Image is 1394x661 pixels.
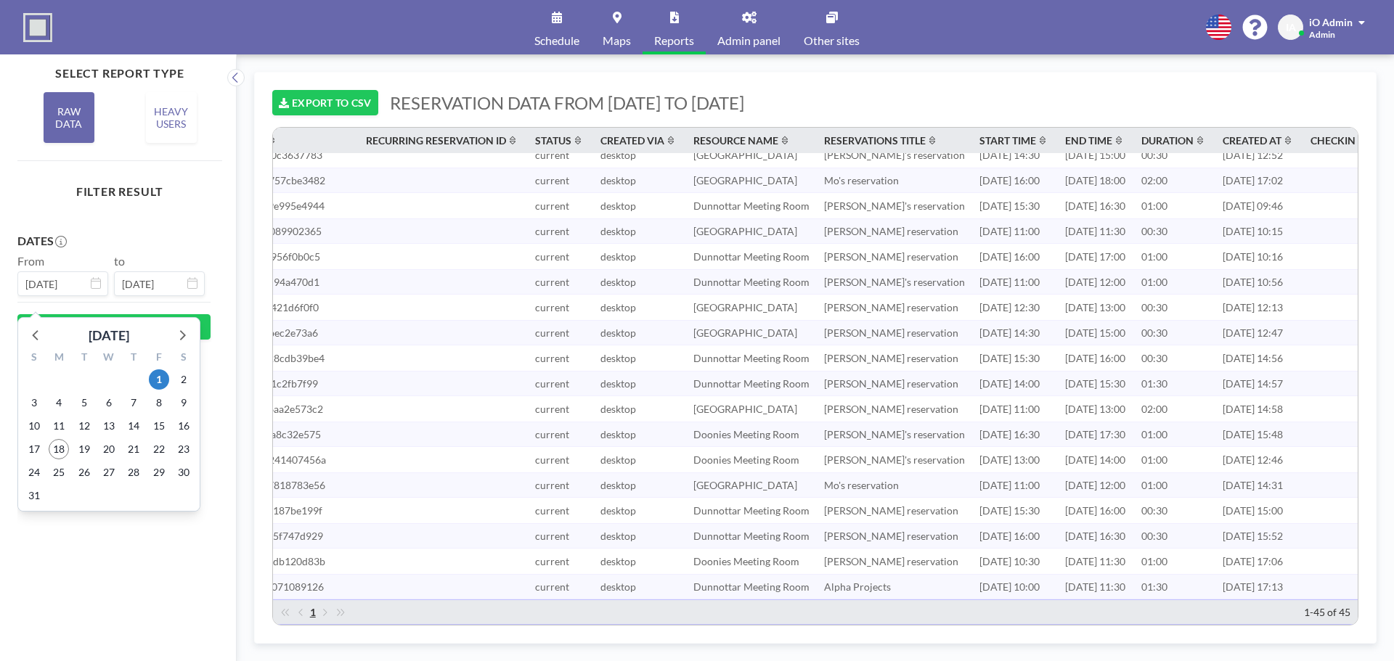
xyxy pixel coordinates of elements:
span: Admin panel [717,35,780,46]
div: W [97,349,121,368]
span: Friday, August 29, 2025 [149,462,169,483]
span: Friday, August 1, 2025 [149,369,169,390]
span: Sunday, August 17, 2025 [24,439,44,459]
span: Tuesday, August 19, 2025 [74,439,94,459]
span: Friday, August 15, 2025 [149,416,169,436]
span: Wednesday, August 13, 2025 [99,416,119,436]
span: Maps [603,35,631,46]
label: to [114,254,125,268]
label: From [17,254,44,268]
span: Saturday, August 2, 2025 [174,369,194,390]
div: HEAVY USERS [146,92,197,143]
button: EXPORT TO CSV [272,90,378,115]
span: Wednesday, August 27, 2025 [99,462,119,483]
h4: SELECT REPORT TYPE [17,66,222,81]
div: T [121,349,146,368]
span: Thursday, August 7, 2025 [123,393,144,413]
span: Thursday, August 21, 2025 [123,439,144,459]
span: Monday, August 18, 2025 [49,439,69,459]
div: S [22,349,46,368]
span: Tuesday, August 26, 2025 [74,462,94,483]
span: Sunday, August 10, 2025 [24,416,44,436]
span: Thursday, August 14, 2025 [123,416,144,436]
div: M [46,349,71,368]
div: RAW DATA [44,92,94,143]
span: IA [1286,21,1296,34]
span: Monday, August 11, 2025 [49,416,69,436]
span: Sunday, August 3, 2025 [24,393,44,413]
img: organization-logo [23,13,52,42]
h4: FILTER RESULT [17,184,222,199]
span: RESERVATION DATA FROM [DATE] TO [DATE] [390,92,744,114]
span: Saturday, August 16, 2025 [174,416,194,436]
span: Monday, August 25, 2025 [49,462,69,483]
span: EXPORT TO CSV [292,97,372,109]
span: Tuesday, August 5, 2025 [74,393,94,413]
span: Schedule [534,35,579,46]
span: Admin [1309,29,1335,40]
div: F [146,349,171,368]
span: Saturday, August 30, 2025 [174,462,194,483]
span: Tuesday, August 12, 2025 [74,416,94,436]
span: Saturday, August 23, 2025 [174,439,194,459]
span: Sunday, August 24, 2025 [24,462,44,483]
div: S [171,349,196,368]
h4: DATES [17,234,54,248]
div: [DATE] [89,325,129,345]
span: Sunday, August 31, 2025 [24,485,44,506]
div: T [72,349,97,368]
span: Reports [654,35,694,46]
span: Other sites [804,35,860,46]
span: Wednesday, August 20, 2025 [99,439,119,459]
span: iO Admin [1309,16,1353,28]
span: Friday, August 8, 2025 [149,393,169,413]
span: Saturday, August 9, 2025 [174,393,194,413]
span: Friday, August 22, 2025 [149,439,169,459]
span: Wednesday, August 6, 2025 [99,393,119,413]
span: Monday, August 4, 2025 [49,393,69,413]
span: Thursday, August 28, 2025 [123,462,144,483]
